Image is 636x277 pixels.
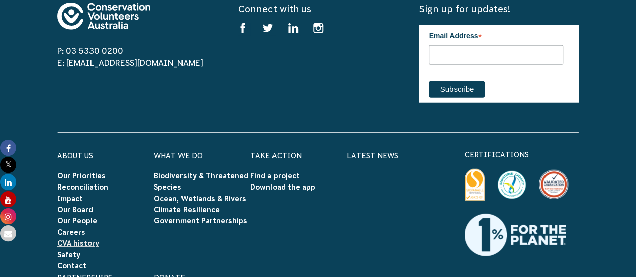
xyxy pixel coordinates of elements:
input: Subscribe [429,81,485,98]
a: Careers [57,228,85,236]
a: About Us [57,152,93,160]
a: Download the app [250,183,315,191]
a: Our People [57,217,97,225]
a: Government Partnerships [154,217,247,225]
a: Impact [57,195,83,203]
a: What We Do [154,152,203,160]
a: Ocean, Wetlands & Rivers [154,195,246,203]
a: P: 03 5330 0200 [57,46,123,55]
a: Biodiversity & Threatened Species [154,172,248,191]
a: CVA history [57,239,99,247]
a: Reconciliation [57,183,108,191]
img: logo-footer.svg [57,3,150,30]
a: Our Priorities [57,172,106,180]
a: Contact [57,262,86,270]
a: Climate Resilience [154,206,220,214]
a: Latest News [347,152,398,160]
h5: Sign up for updates! [419,3,579,15]
a: Find a project [250,172,300,180]
label: Email Address [429,25,563,44]
a: E: [EMAIL_ADDRESS][DOMAIN_NAME] [57,58,203,67]
a: Safety [57,251,80,259]
a: Take Action [250,152,302,160]
p: certifications [465,149,579,161]
h5: Connect with us [238,3,398,15]
a: Our Board [57,206,93,214]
